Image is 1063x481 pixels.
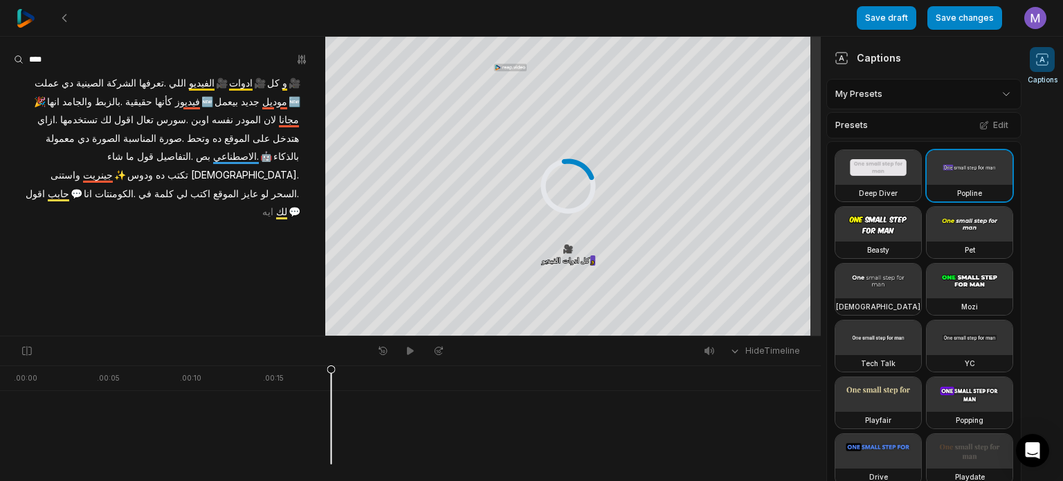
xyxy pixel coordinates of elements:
[260,185,270,203] span: لو
[275,203,289,221] span: لك
[33,74,60,93] span: عملت
[185,129,211,148] span: وتحط
[975,116,1012,134] button: Edit
[1016,434,1049,467] div: Open Intercom Messenger
[240,185,260,203] span: عايز
[965,244,975,255] h3: Pet
[961,301,978,312] h3: Mozi
[867,244,889,255] h3: Beasty
[262,111,278,129] span: لان
[927,6,1002,30] button: Save changes
[210,111,235,129] span: نفسه
[212,185,240,203] span: الموقع
[190,166,300,185] span: [DEMOGRAPHIC_DATA].
[725,341,804,361] button: HideTimeline
[76,129,91,148] span: دي
[174,93,201,111] span: فيديوز
[158,129,185,148] span: صورة.
[124,93,154,111] span: حقيقية
[281,74,289,93] span: و
[137,185,153,203] span: في
[861,358,896,369] h3: Tech Talk
[826,112,1021,138] div: Presets
[155,111,190,129] span: سورس.
[251,129,271,148] span: على
[228,74,254,93] span: ادوات
[1028,75,1057,85] span: Captions
[194,147,212,166] span: بص
[835,51,901,65] div: Captions
[271,129,300,148] span: هتدخل
[1028,47,1057,85] button: Captions
[36,111,59,129] span: ازاي.
[135,111,155,129] span: تعال
[278,111,300,129] span: مجانا
[188,74,216,93] span: الفيديو
[865,415,891,426] h3: Playfair
[105,74,138,93] span: الشركة
[126,166,154,185] span: ودوس
[82,185,93,203] span: انا
[261,203,275,221] span: ايه
[859,188,898,199] h3: Deep Diver
[155,147,194,166] span: التفاصيل.
[138,74,167,93] span: تعرفها.
[211,129,223,148] span: ده
[106,147,125,166] span: شاء
[235,111,262,129] span: المودر
[261,93,289,111] span: موديل
[212,147,260,166] span: الاصطناعي.
[836,301,920,312] h3: [DEMOGRAPHIC_DATA]
[189,185,212,203] span: اكتب
[166,166,190,185] span: تكتب
[136,147,155,166] span: قول
[113,111,135,129] span: اقول
[122,129,158,148] span: المناسبة
[223,129,251,148] span: الموقع
[957,188,982,199] h3: Popline
[59,111,99,129] span: تستخدمها
[167,74,188,93] span: اللي
[213,93,239,111] span: بيعمل
[99,111,113,129] span: لك
[60,74,75,93] span: دي
[857,6,916,30] button: Save draft
[44,129,76,148] span: معمولة
[239,93,261,111] span: جديد
[266,74,281,93] span: كل
[17,9,35,28] img: reap
[93,93,124,111] span: بالزبط.
[91,129,122,148] span: الصورة
[154,93,174,111] span: كأنها
[82,166,114,185] span: جينريت
[965,358,975,369] h3: YC
[190,111,210,129] span: اوبن
[270,185,300,203] span: السحر.
[272,147,300,166] span: بالذكاء
[49,166,82,185] span: واستنى
[61,93,93,111] span: والجامد
[956,415,983,426] h3: Popping
[46,93,61,111] span: انها
[75,74,105,93] span: الصينية
[24,185,46,203] span: اقول
[154,166,166,185] span: ده
[125,147,136,166] span: ما
[46,185,71,203] span: حابب
[175,185,189,203] span: لي
[153,185,175,203] span: كلمة
[826,79,1021,109] div: My Presets
[93,185,137,203] span: الكومنتات.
